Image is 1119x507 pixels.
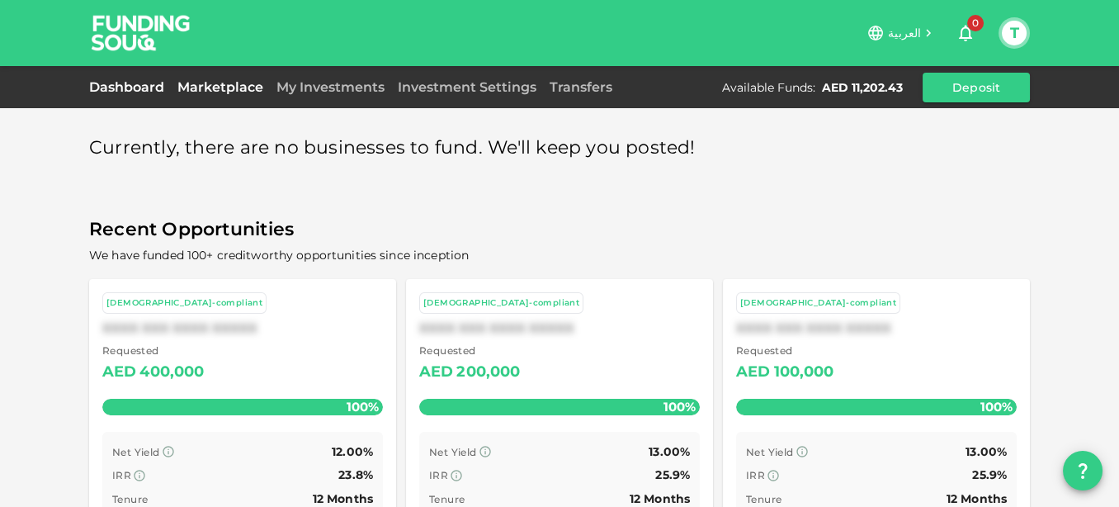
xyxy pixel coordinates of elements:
[423,296,579,310] div: [DEMOGRAPHIC_DATA]-compliant
[106,296,262,310] div: [DEMOGRAPHIC_DATA]-compliant
[313,491,373,506] span: 12 Months
[746,493,781,505] span: Tenure
[112,493,148,505] span: Tenure
[112,446,160,458] span: Net Yield
[976,395,1017,419] span: 100%
[722,79,815,96] div: Available Funds :
[89,248,469,263] span: We have funded 100+ creditworthy opportunities since inception
[736,343,834,359] span: Requested
[419,343,521,359] span: Requested
[1002,21,1027,45] button: T
[655,467,690,482] span: 25.9%
[966,444,1007,459] span: 13.00%
[102,320,383,336] div: XXXX XXX XXXX XXXXX
[391,79,543,95] a: Investment Settings
[112,469,131,481] span: IRR
[429,469,448,481] span: IRR
[773,359,833,386] div: 100,000
[736,320,1017,336] div: XXXX XXX XXXX XXXXX
[89,132,696,164] span: Currently, there are no businesses to fund. We'll keep you posted!
[332,444,373,459] span: 12.00%
[746,469,765,481] span: IRR
[429,493,465,505] span: Tenure
[746,446,794,458] span: Net Yield
[949,17,982,50] button: 0
[89,79,171,95] a: Dashboard
[419,359,453,386] div: AED
[139,359,204,386] div: 400,000
[947,491,1007,506] span: 12 Months
[736,359,770,386] div: AED
[342,395,383,419] span: 100%
[419,320,700,336] div: XXXX XXX XXXX XXXXX
[171,79,270,95] a: Marketplace
[543,79,619,95] a: Transfers
[429,446,477,458] span: Net Yield
[967,15,984,31] span: 0
[740,296,896,310] div: [DEMOGRAPHIC_DATA]-compliant
[649,444,690,459] span: 13.00%
[102,343,205,359] span: Requested
[888,26,921,40] span: العربية
[338,467,373,482] span: 23.8%
[456,359,520,386] div: 200,000
[923,73,1030,102] button: Deposit
[102,359,136,386] div: AED
[659,395,700,419] span: 100%
[630,491,690,506] span: 12 Months
[270,79,391,95] a: My Investments
[822,79,903,96] div: AED 11,202.43
[1063,451,1102,490] button: question
[89,214,1030,246] span: Recent Opportunities
[972,467,1007,482] span: 25.9%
